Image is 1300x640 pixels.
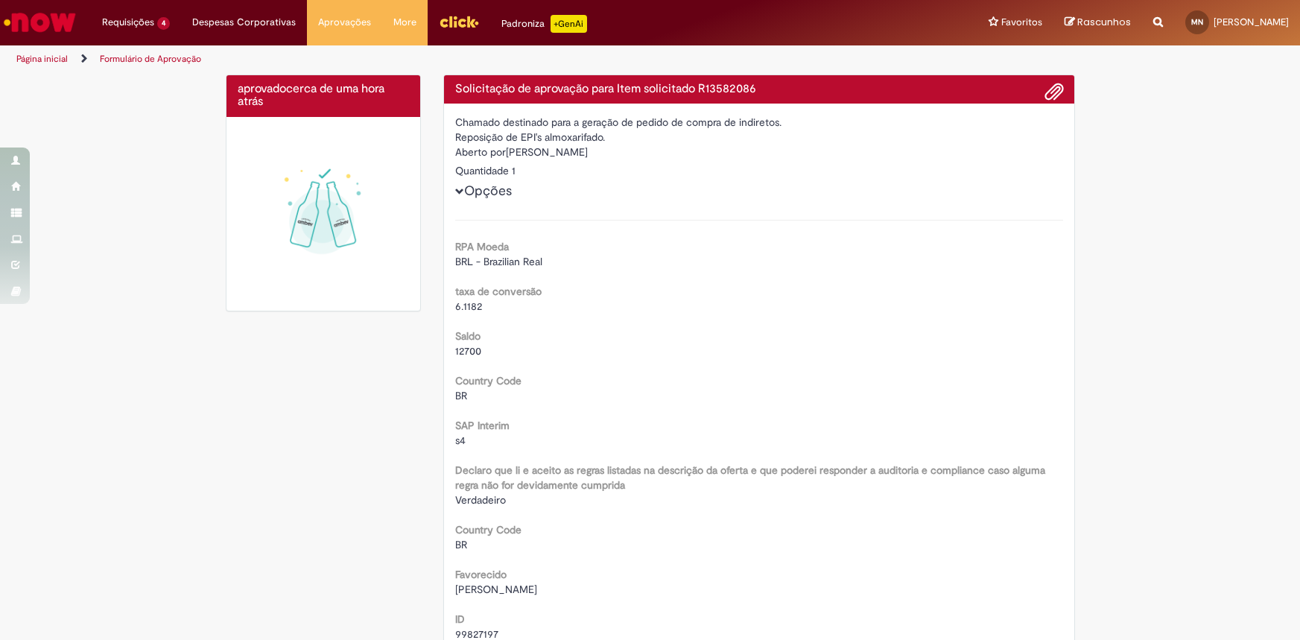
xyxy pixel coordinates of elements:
[455,463,1045,492] b: Declaro que li e aceito as regras listadas na descrição da oferta e que poderei responder a audit...
[455,115,1063,130] div: Chamado destinado para a geração de pedido de compra de indiretos.
[455,344,481,358] span: 12700
[1,7,78,37] img: ServiceNow
[455,255,542,268] span: BRL - Brazilian Real
[455,130,1063,145] div: Reposição de EPI's almoxarifado.
[1214,16,1289,28] span: [PERSON_NAME]
[393,15,416,30] span: More
[455,583,537,596] span: [PERSON_NAME]
[11,45,855,73] ul: Trilhas de página
[455,240,509,253] b: RPA Moeda
[455,145,1063,163] div: [PERSON_NAME]
[455,300,482,313] span: 6.1182
[1065,16,1131,30] a: Rascunhos
[455,285,542,298] b: taxa de conversão
[551,15,587,33] p: +GenAi
[157,17,170,30] span: 4
[501,15,587,33] div: Padroniza
[238,83,410,109] h4: aprovado
[455,374,521,387] b: Country Code
[1077,15,1131,29] span: Rascunhos
[1191,17,1203,27] span: MN
[318,15,371,30] span: Aprovações
[455,389,467,402] span: BR
[238,81,384,110] span: cerca de uma hora atrás
[102,15,154,30] span: Requisições
[455,612,465,626] b: ID
[455,523,521,536] b: Country Code
[455,419,510,432] b: SAP Interim
[455,163,1063,178] div: Quantidade 1
[238,128,410,300] img: sucesso_1.gif
[455,493,506,507] span: Verdadeiro
[455,145,506,159] label: Aberto por
[455,568,507,581] b: Favorecido
[455,538,467,551] span: BR
[192,15,296,30] span: Despesas Corporativas
[1001,15,1042,30] span: Favoritos
[455,434,466,447] span: s4
[16,53,68,65] a: Página inicial
[455,83,1063,96] h4: Solicitação de aprovação para Item solicitado R13582086
[439,10,479,33] img: click_logo_yellow_360x200.png
[100,53,201,65] a: Formulário de Aprovação
[455,329,481,343] b: Saldo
